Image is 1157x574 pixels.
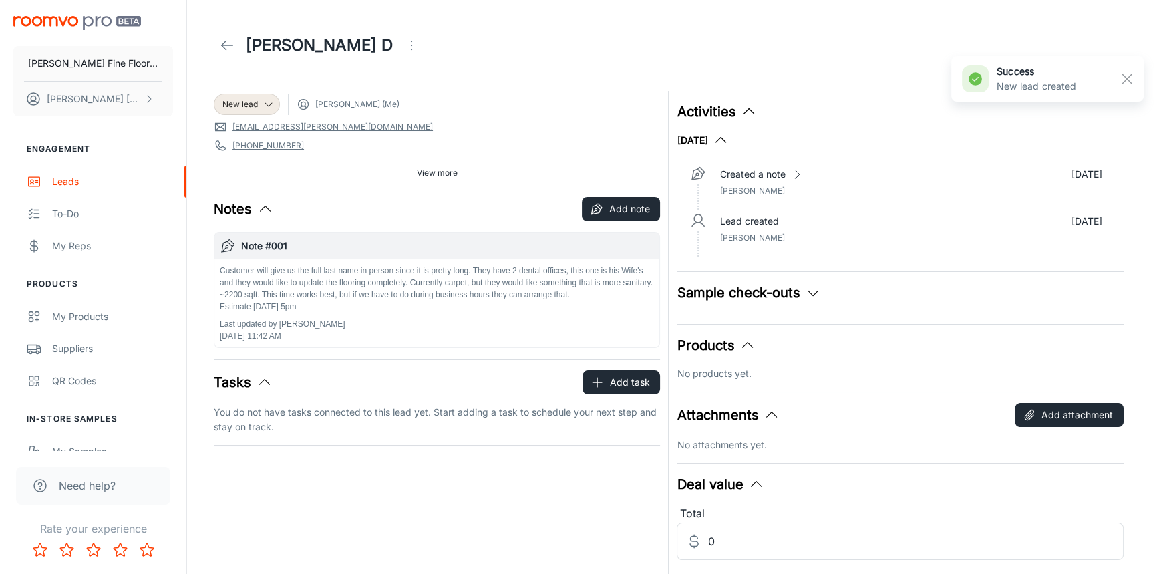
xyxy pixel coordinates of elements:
p: Created a note [719,167,785,182]
p: No products yet. [677,366,1123,381]
div: To-do [52,206,173,221]
button: Rate 3 star [80,537,107,563]
button: Rate 5 star [134,537,160,563]
p: You do not have tasks connected to this lead yet. Start adding a task to schedule your next step ... [214,405,660,434]
button: Add task [583,370,660,394]
button: View more [411,163,463,183]
button: Products [677,335,756,355]
div: My Samples [52,444,173,459]
button: [PERSON_NAME] [PERSON_NAME] [13,82,173,116]
h6: success [997,64,1076,79]
p: [PERSON_NAME] [PERSON_NAME] [47,92,141,106]
p: New lead created [997,79,1076,94]
p: Rate your experience [11,521,176,537]
h6: Note #001 [241,239,654,253]
button: Deal value [677,474,764,494]
button: Rate 4 star [107,537,134,563]
button: [DATE] [677,132,729,148]
span: [PERSON_NAME] [719,233,784,243]
p: Last updated by [PERSON_NAME] [220,318,654,330]
button: Sample check-outs [677,283,821,303]
div: My Products [52,309,173,324]
p: Lead created [719,214,778,229]
p: [DATE] 11:42 AM [220,330,654,342]
button: Attachments [677,405,780,425]
span: Need help? [59,478,116,494]
p: [DATE] [1071,214,1102,229]
button: [PERSON_NAME] Fine Floors, Inc [13,46,173,81]
img: Roomvo PRO Beta [13,16,141,30]
input: Estimated deal value [707,523,1123,560]
span: [PERSON_NAME] (Me) [315,98,399,110]
div: Suppliers [52,341,173,356]
a: [PHONE_NUMBER] [232,140,304,152]
a: [EMAIL_ADDRESS][PERSON_NAME][DOMAIN_NAME] [232,121,433,133]
div: New lead [214,94,280,115]
p: Customer will give us the full last name in person since it is pretty long. They have 2 dental of... [220,265,654,313]
span: View more [417,167,458,179]
span: [PERSON_NAME] [719,186,784,196]
span: New lead [222,98,258,110]
button: Rate 1 star [27,537,53,563]
div: Total [677,505,1123,523]
button: Tasks [214,372,273,392]
p: [DATE] [1071,167,1102,182]
button: Activities [677,102,757,122]
button: Notes [214,199,273,219]
p: [PERSON_NAME] Fine Floors, Inc [28,56,158,71]
button: Add note [582,197,660,221]
button: Note #001Customer will give us the full last name in person since it is pretty long. They have 2 ... [214,233,659,347]
div: QR Codes [52,374,173,388]
button: Open menu [398,32,425,59]
h1: [PERSON_NAME] D [246,33,393,57]
button: Rate 2 star [53,537,80,563]
div: My Reps [52,239,173,253]
div: Leads [52,174,173,189]
p: No attachments yet. [677,438,1123,452]
button: Add attachment [1015,403,1124,427]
